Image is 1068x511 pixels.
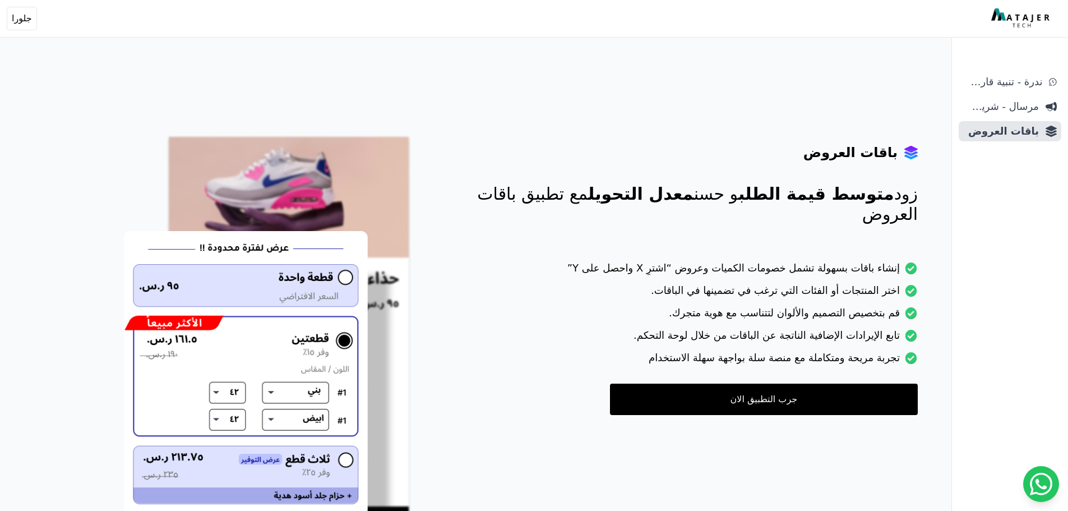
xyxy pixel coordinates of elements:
[12,12,32,25] span: جلورا
[567,260,918,283] li: إنشاء باقات بسهولة تشمل خصومات الكميات وعروض “اشترِ X واحصل على Y”
[738,184,894,204] span: متوسط قيمة الطلب
[567,305,918,328] li: قم بتخصيص التصميم والألوان لتتناسب مع هوية متجرك.
[567,283,918,305] li: اختر المنتجات أو الفئات التي ترغب في تضمينها في الباقات.
[567,350,918,372] li: تجربة مريحة ومتكاملة مع منصة سلة بواجهة سهلة الاستخدام
[963,74,1042,90] span: ندرة - تنبية قارب علي النفاذ
[567,328,918,350] li: تابع الإيرادات الإضافية الناتجة عن الباقات من خلال لوحة التحكم.
[456,184,918,224] p: زود و حسن مع تطبيق باقات العروض
[7,7,37,30] button: جلورا
[991,8,1052,29] img: MatajerTech Logo
[803,144,898,162] h4: باقات العروض
[963,123,1039,139] span: باقات العروض
[588,184,694,204] span: معدل التحويل
[963,99,1039,114] span: مرسال - شريط دعاية
[610,384,918,415] a: جرب التطبيق الان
